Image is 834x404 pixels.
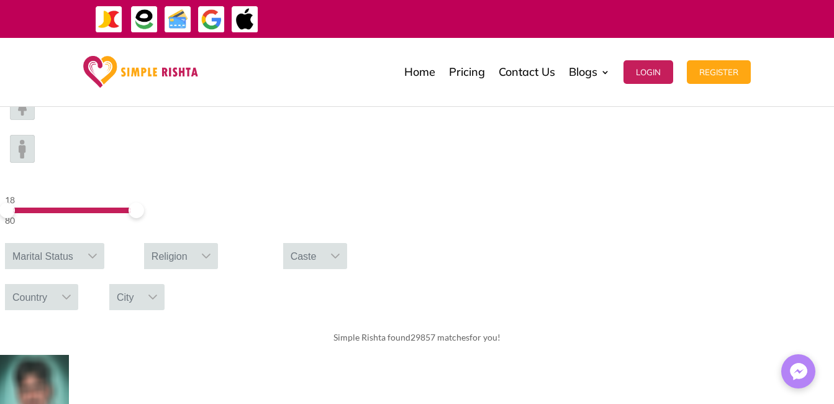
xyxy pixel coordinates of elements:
[231,6,259,34] img: ApplePay-icon
[623,60,673,84] button: Login
[109,284,142,310] div: City
[197,6,225,34] img: GooglePay-icon
[404,41,435,103] a: Home
[569,41,610,103] a: Blogs
[333,332,501,342] span: Simple Rishta found for you!
[449,41,485,103] a: Pricing
[130,6,158,34] img: EasyPaisa-icon
[5,213,134,228] div: 80
[623,41,673,103] a: Login
[5,243,81,269] div: Marital Status
[687,41,751,103] a: Register
[283,243,324,269] div: Caste
[499,41,555,103] a: Contact Us
[164,6,192,34] img: Credit Cards
[144,243,195,269] div: Religion
[410,332,469,342] span: 29857 matches
[5,193,134,208] div: 18
[786,359,811,384] img: Messenger
[5,284,55,310] div: Country
[687,60,751,84] button: Register
[95,6,123,34] img: JazzCash-icon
